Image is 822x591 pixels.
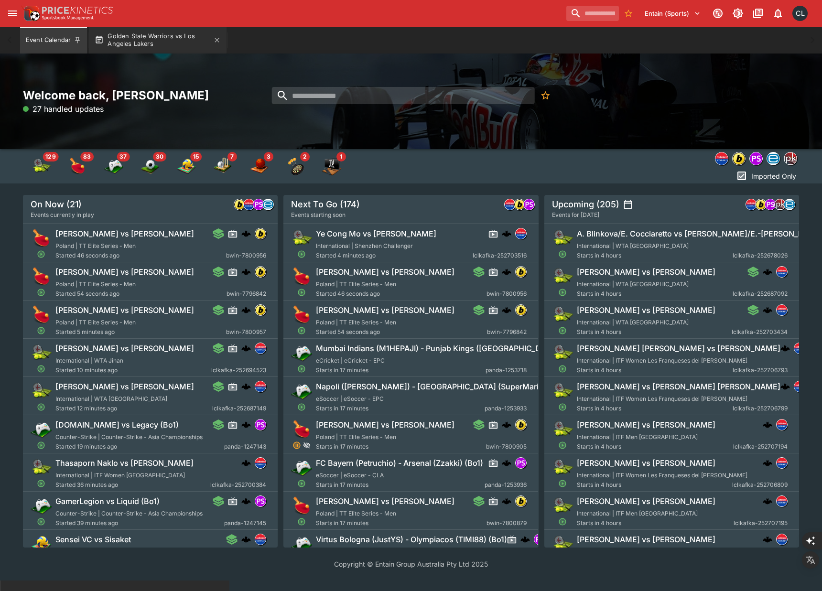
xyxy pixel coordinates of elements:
span: lclkafka-252707194 [733,442,788,451]
span: lclkafka-252707195 [734,518,788,528]
div: cerberus [241,305,251,315]
button: Golden State Warriors vs Los Angeles Lakers [89,27,227,54]
span: International | WTA [GEOGRAPHIC_DATA] [577,242,689,249]
div: Tv Specials [322,157,341,176]
span: lclkafka-252700384 [210,480,266,490]
div: bwin [755,199,767,210]
span: Started 46 seconds ago [316,289,487,299]
img: pricekinetics.png [775,199,785,210]
h6: Thasaporn Naklo vs [PERSON_NAME] [55,458,194,468]
svg: Open [298,403,306,411]
span: 37 [117,152,130,161]
div: lclkafka [776,419,788,430]
div: cerberus [763,305,772,315]
span: lclkafka-252706809 [732,480,788,490]
span: bwin-7796842 [227,289,266,299]
h6: FC Bayern (Petruchio) - Arsenal (Zzakki) (Bo1) [316,458,483,468]
div: Basketball [249,157,269,176]
h6: Ye Cong Mo vs [PERSON_NAME] [316,229,436,239]
span: International | WTA [GEOGRAPHIC_DATA] [577,319,689,326]
button: Documentation [749,5,767,22]
img: PriceKinetics Logo [21,4,40,23]
img: esports.png [291,534,312,555]
img: logo-cerberus.svg [502,458,511,468]
div: bwin [514,199,525,210]
img: logo-cerberus.svg [520,535,530,544]
h5: Upcoming (205) [552,199,619,210]
h6: [PERSON_NAME] vs [PERSON_NAME] [55,382,194,392]
img: lclkafka.png [255,458,266,468]
span: bwin-7800957 [226,327,266,337]
div: Darts [286,157,305,176]
h6: Mumbai Indians (M1HEPAJI) - Punjab Kings ([GEOGRAPHIC_DATA]) (Bo1) [316,344,581,354]
div: Cricket [213,157,232,176]
img: tennis.png [552,457,573,478]
img: tennis.png [552,419,573,440]
div: bwin [255,266,266,278]
span: Events currently in play [31,210,94,220]
img: esports.png [291,381,312,402]
span: International | ITF Women Les Franqueses del [PERSON_NAME] [577,395,747,402]
img: logo-cerberus.svg [502,267,511,277]
img: table_tennis [68,157,87,176]
span: panda-1253718 [486,365,527,375]
img: lclkafka.png [777,305,787,315]
img: tennis.png [31,457,52,478]
h6: [PERSON_NAME] vs [PERSON_NAME] [577,420,715,430]
img: logo-cerberus.svg [780,382,790,391]
div: cerberus [241,382,251,391]
h6: [PERSON_NAME] vs [PERSON_NAME] [577,305,715,315]
img: lclkafka.png [777,458,787,468]
span: Poland | TT Elite Series - Men [55,242,136,249]
img: volleyball.png [31,534,52,555]
h5: On Now (21) [31,199,82,210]
div: cerberus [241,420,251,430]
button: Imported Only [733,168,799,183]
span: 129 [43,152,58,161]
img: pandascore.png [255,419,266,430]
img: bwin.png [733,152,745,165]
img: tennis.png [291,228,312,249]
img: lclkafka.png [746,199,757,210]
div: lclkafka [504,199,516,210]
img: pandascore.png [765,199,776,210]
span: Poland | TT Elite Series - Men [316,433,396,441]
img: Sportsbook Management [42,16,94,20]
span: Poland | TT Elite Series - Men [55,280,136,288]
img: table_tennis.png [31,228,52,249]
span: Events starting soon [291,210,346,220]
div: cerberus [502,305,511,315]
img: PriceKinetics [42,7,113,14]
img: lclkafka.png [516,228,526,239]
div: Soccer [141,157,160,176]
span: bwin-7800956 [487,289,527,299]
img: pricekinetics.png [784,152,797,165]
h6: [PERSON_NAME] vs [PERSON_NAME] [316,305,454,315]
svg: Open [558,441,567,450]
img: bwin.png [514,199,525,210]
div: Event type filters [713,149,799,168]
h6: [PERSON_NAME] vs [PERSON_NAME] [577,267,715,277]
img: bwin.png [234,199,245,210]
div: betradar [262,199,274,210]
img: pandascore.png [253,199,264,210]
div: pricekinetics [784,152,797,165]
div: lclkafka [776,266,788,278]
img: logo-cerberus.svg [502,305,511,315]
div: lclkafka [794,343,805,354]
img: tennis.png [552,304,573,325]
h6: Sensei VC vs Sisaket [55,535,131,545]
img: lclkafka.png [244,199,254,210]
img: table_tennis.png [291,495,312,516]
button: Notifications [769,5,787,22]
img: lclkafka.png [255,381,266,392]
span: Starts in 4 hours [577,327,732,337]
img: pandascore.png [516,458,526,468]
div: lclkafka [776,304,788,316]
img: esports.png [31,419,52,440]
span: panda-1247143 [224,442,266,451]
img: tennis.png [552,534,573,555]
img: logo-cerberus.svg [241,267,251,277]
svg: Open [558,326,567,335]
svg: Open [37,326,45,335]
